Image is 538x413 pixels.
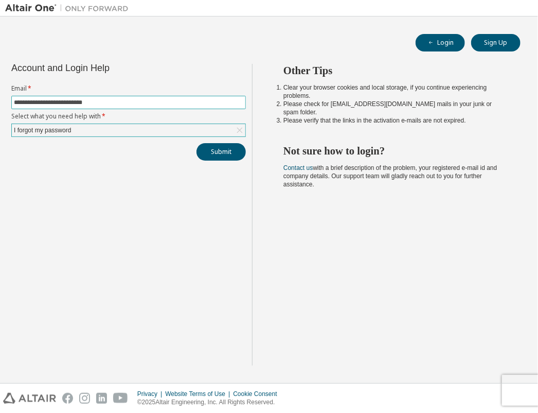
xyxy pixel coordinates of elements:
div: Privacy [137,390,165,398]
li: Clear your browser cookies and local storage, if you continue experiencing problems. [283,83,502,100]
div: Website Terms of Use [165,390,233,398]
button: Login [416,34,465,51]
div: Cookie Consent [233,390,283,398]
img: instagram.svg [79,393,90,404]
label: Email [11,84,246,93]
label: Select what you need help with [11,112,246,121]
li: Please verify that the links in the activation e-mails are not expired. [283,116,502,125]
li: Please check for [EMAIL_ADDRESS][DOMAIN_NAME] mails in your junk or spam folder. [283,100,502,116]
img: facebook.svg [62,393,73,404]
div: Account and Login Help [11,64,199,72]
h2: Not sure how to login? [283,144,502,158]
span: with a brief description of the problem, your registered e-mail id and company details. Our suppo... [283,164,497,188]
button: Sign Up [471,34,521,51]
a: Contact us [283,164,313,171]
div: I forgot my password [12,124,245,136]
img: altair_logo.svg [3,393,56,404]
img: Altair One [5,3,134,13]
img: youtube.svg [113,393,128,404]
img: linkedin.svg [96,393,107,404]
button: Submit [196,143,246,161]
h2: Other Tips [283,64,502,77]
p: © 2025 Altair Engineering, Inc. All Rights Reserved. [137,398,283,407]
div: I forgot my password [12,125,73,136]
